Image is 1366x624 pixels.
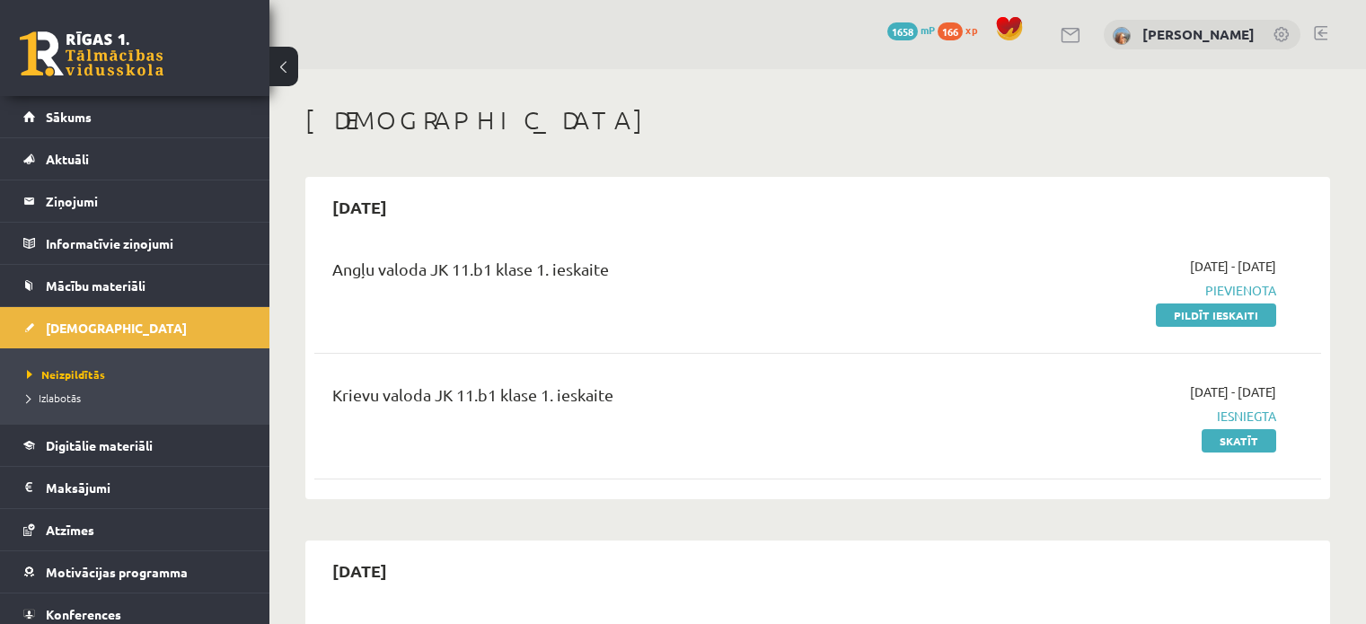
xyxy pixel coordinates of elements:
a: Ziņojumi [23,180,247,222]
h2: [DATE] [314,549,405,592]
span: Motivācijas programma [46,564,188,580]
h2: [DATE] [314,186,405,228]
span: mP [921,22,935,37]
span: Sākums [46,109,92,125]
div: Angļu valoda JK 11.b1 klase 1. ieskaite [332,257,953,290]
span: Atzīmes [46,522,94,538]
a: Aktuāli [23,138,247,180]
a: Skatīt [1202,429,1276,453]
legend: Maksājumi [46,467,247,508]
span: Konferences [46,606,121,622]
span: Izlabotās [27,391,81,405]
span: 1658 [887,22,918,40]
span: Mācību materiāli [46,277,145,294]
span: Aktuāli [46,151,89,167]
a: Izlabotās [27,390,251,406]
a: Rīgas 1. Tālmācības vidusskola [20,31,163,76]
a: Sākums [23,96,247,137]
legend: Ziņojumi [46,180,247,222]
a: [DEMOGRAPHIC_DATA] [23,307,247,348]
span: Digitālie materiāli [46,437,153,453]
a: Mācību materiāli [23,265,247,306]
span: xp [965,22,977,37]
a: Atzīmes [23,509,247,550]
a: Neizpildītās [27,366,251,382]
a: Pildīt ieskaiti [1156,303,1276,327]
a: Motivācijas programma [23,551,247,593]
div: Krievu valoda JK 11.b1 klase 1. ieskaite [332,382,953,416]
span: Neizpildītās [27,367,105,382]
span: Iesniegta [980,407,1276,426]
legend: Informatīvie ziņojumi [46,223,247,264]
span: [DATE] - [DATE] [1190,257,1276,276]
a: 1658 mP [887,22,935,37]
a: Informatīvie ziņojumi [23,223,247,264]
a: [PERSON_NAME] [1142,25,1255,43]
span: [DATE] - [DATE] [1190,382,1276,401]
span: [DEMOGRAPHIC_DATA] [46,320,187,336]
a: 166 xp [938,22,986,37]
a: Maksājumi [23,467,247,508]
a: Digitālie materiāli [23,425,247,466]
h1: [DEMOGRAPHIC_DATA] [305,105,1330,136]
img: Ilze Behmane-Bergmane [1113,27,1131,45]
span: 166 [938,22,963,40]
span: Pievienota [980,281,1276,300]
